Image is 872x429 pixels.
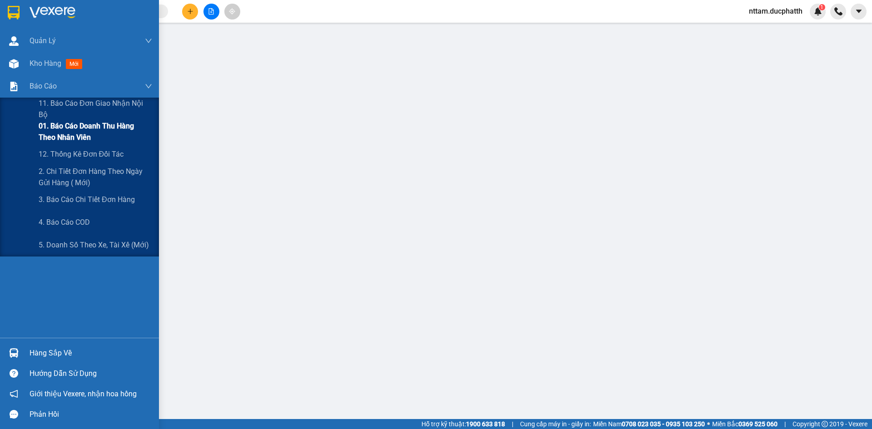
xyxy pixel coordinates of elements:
img: warehouse-icon [9,348,19,358]
span: aim [229,8,235,15]
span: 3. Báo cáo chi tiết đơn hàng [39,194,135,205]
span: copyright [822,421,828,427]
span: Cung cấp máy in - giấy in: [520,419,591,429]
span: file-add [208,8,214,15]
span: Báo cáo [30,80,57,92]
span: 1 [820,4,823,10]
strong: 0708 023 035 - 0935 103 250 [622,420,705,428]
span: Giới thiệu Vexere, nhận hoa hồng [30,388,137,399]
span: question-circle [10,369,18,378]
span: Kho hàng [30,59,61,68]
span: caret-down [855,7,863,15]
img: icon-new-feature [814,7,822,15]
span: | [784,419,786,429]
img: solution-icon [9,82,19,91]
span: ⚪️ [707,422,710,426]
span: mới [66,59,82,69]
span: down [145,37,152,44]
span: 01. Báo cáo doanh thu hàng theo nhân viên [39,120,152,143]
span: 12. Thống kê đơn đối tác [39,148,124,160]
span: Miền Nam [593,419,705,429]
span: message [10,410,18,419]
img: warehouse-icon [9,59,19,69]
span: plus [187,8,193,15]
span: Miền Bắc [712,419,778,429]
span: | [512,419,513,429]
button: plus [182,4,198,20]
div: Hướng dẫn sử dụng [30,367,152,380]
sup: 1 [819,4,825,10]
span: Quản Lý [30,35,56,46]
img: phone-icon [834,7,842,15]
span: 4. Báo cáo COD [39,217,90,228]
span: Hỗ trợ kỹ thuật: [421,419,505,429]
button: caret-down [851,4,867,20]
div: Phản hồi [30,408,152,421]
span: 2. Chi tiết đơn hàng theo ngày gửi hàng ( mới) [39,166,152,188]
span: notification [10,390,18,398]
img: warehouse-icon [9,36,19,46]
strong: 1900 633 818 [466,420,505,428]
img: logo-vxr [8,6,20,20]
span: down [145,83,152,90]
button: file-add [203,4,219,20]
span: 11. Báo cáo đơn giao nhận nội bộ [39,98,152,120]
button: aim [224,4,240,20]
span: 5. Doanh số theo xe, tài xế (mới) [39,239,149,251]
strong: 0369 525 060 [738,420,778,428]
span: nttam.ducphatth [742,5,810,17]
div: Hàng sắp về [30,346,152,360]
